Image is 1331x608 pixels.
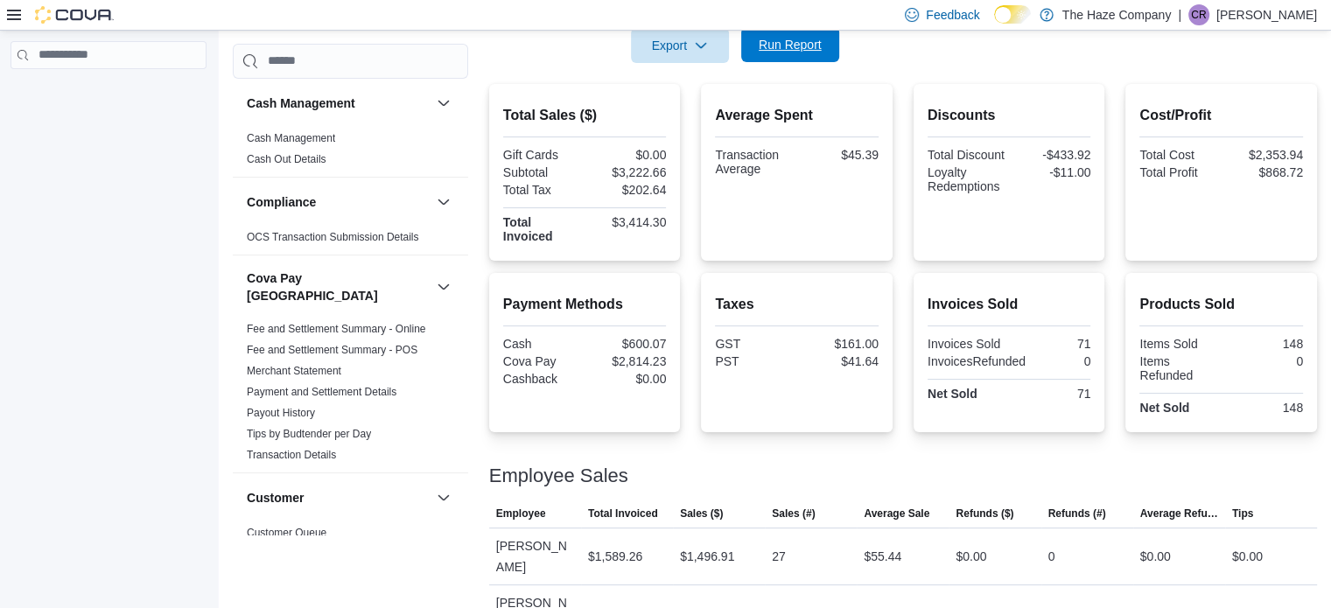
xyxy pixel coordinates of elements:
div: Cova Pay [GEOGRAPHIC_DATA] [233,318,468,472]
button: Cova Pay [GEOGRAPHIC_DATA] [247,269,430,304]
span: Employee [496,507,546,521]
h2: Products Sold [1139,294,1303,315]
div: 0 [1225,354,1303,368]
span: Average Refund [1140,507,1218,521]
strong: Net Sold [928,387,977,401]
div: $45.39 [801,148,879,162]
div: Customer [233,522,468,550]
h2: Payment Methods [503,294,667,315]
span: Cash Out Details [247,152,326,166]
a: Fee and Settlement Summary - Online [247,323,426,335]
span: Transaction Details [247,448,336,462]
div: $3,414.30 [588,215,666,229]
span: Merchant Statement [247,364,341,378]
span: Sales ($) [680,507,723,521]
div: $600.07 [588,337,666,351]
div: Loyalty Redemptions [928,165,1005,193]
div: $41.64 [801,354,879,368]
a: Customer Queue [247,527,326,539]
div: 0 [1033,354,1090,368]
img: Cova [35,6,114,24]
span: Payment and Settlement Details [247,385,396,399]
p: [PERSON_NAME] [1216,4,1317,25]
span: Refunds ($) [956,507,1013,521]
nav: Complex example [11,73,207,115]
div: Total Discount [928,148,1005,162]
div: Cashback [503,372,581,386]
div: 0 [1048,546,1055,567]
a: Fee and Settlement Summary - POS [247,344,417,356]
button: Compliance [247,193,430,211]
span: Sales (#) [772,507,815,521]
strong: Net Sold [1139,401,1189,415]
h2: Cost/Profit [1139,105,1303,126]
a: Cash Management [247,132,335,144]
div: $0.00 [1232,546,1263,567]
span: CR [1191,4,1206,25]
span: OCS Transaction Submission Details [247,230,419,244]
span: Dark Mode [994,24,995,24]
div: Subtotal [503,165,581,179]
input: Dark Mode [994,5,1031,24]
span: Run Report [759,36,822,53]
button: Customer [433,487,454,508]
span: Tips [1232,507,1253,521]
div: Total Cost [1139,148,1217,162]
div: [PERSON_NAME] [489,528,581,584]
button: Customer [247,489,430,507]
span: Refunds (#) [1048,507,1106,521]
span: Fee and Settlement Summary - POS [247,343,417,357]
a: Cash Out Details [247,153,326,165]
div: Transaction Average [715,148,793,176]
div: Invoices Sold [928,337,1005,351]
div: 148 [1225,401,1303,415]
h2: Average Spent [715,105,879,126]
h2: Invoices Sold [928,294,1091,315]
div: PST [715,354,793,368]
p: The Haze Company [1062,4,1172,25]
div: Total Tax [503,183,581,197]
div: $2,353.94 [1225,148,1303,162]
a: OCS Transaction Submission Details [247,231,419,243]
div: $3,222.66 [588,165,666,179]
a: Transaction Details [247,449,336,461]
div: GST [715,337,793,351]
span: Feedback [926,6,979,24]
div: $55.44 [864,546,901,567]
div: $0.00 [1140,546,1171,567]
h3: Customer [247,489,304,507]
div: -$433.92 [1012,148,1090,162]
h3: Employee Sales [489,465,628,486]
div: $202.64 [588,183,666,197]
a: Tips by Budtender per Day [247,428,371,440]
div: $2,814.23 [588,354,666,368]
div: $868.72 [1225,165,1303,179]
span: Export [641,28,718,63]
div: Compliance [233,227,468,255]
div: InvoicesRefunded [928,354,1026,368]
div: $1,496.91 [680,546,734,567]
p: | [1178,4,1181,25]
a: Merchant Statement [247,365,341,377]
div: Cova Pay [503,354,581,368]
span: Total Invoiced [588,507,658,521]
h2: Discounts [928,105,1091,126]
h3: Cash Management [247,94,355,112]
a: Payment and Settlement Details [247,386,396,398]
button: Cash Management [433,93,454,114]
div: $1,589.26 [588,546,642,567]
button: Cova Pay [GEOGRAPHIC_DATA] [433,276,454,297]
div: Cindy Russell [1188,4,1209,25]
span: Tips by Budtender per Day [247,427,371,441]
div: $0.00 [956,546,986,567]
button: Cash Management [247,94,430,112]
div: Items Refunded [1139,354,1217,382]
h3: Compliance [247,193,316,211]
span: Average Sale [864,507,929,521]
div: 27 [772,546,786,567]
h2: Total Sales ($) [503,105,667,126]
div: $0.00 [588,372,666,386]
div: Cash [503,337,581,351]
h2: Taxes [715,294,879,315]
